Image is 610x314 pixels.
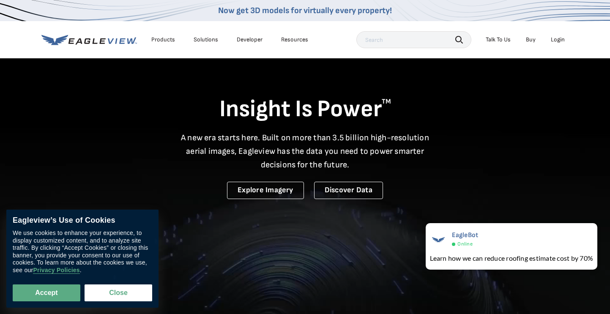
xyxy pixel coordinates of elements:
div: Login [551,36,565,44]
div: Products [151,36,175,44]
h1: Insight Is Power [41,95,569,124]
a: Discover Data [314,182,383,199]
div: Resources [281,36,308,44]
div: We use cookies to enhance your experience, to display customized content, and to analyze site tra... [13,229,152,274]
button: Close [85,284,152,301]
span: Online [457,241,472,247]
a: Now get 3D models for virtually every property! [218,5,392,16]
div: Eagleview’s Use of Cookies [13,216,152,225]
a: Developer [237,36,263,44]
div: Solutions [194,36,218,44]
button: Accept [13,284,80,301]
span: EagleBot [452,231,479,239]
sup: TM [382,98,391,106]
input: Search [356,31,471,48]
a: Privacy Policies [33,267,79,274]
div: Talk To Us [486,36,511,44]
p: A new era starts here. Built on more than 3.5 billion high-resolution aerial images, Eagleview ha... [176,131,435,172]
img: EagleBot [430,231,447,248]
a: Buy [526,36,536,44]
div: Learn how we can reduce roofing estimate cost by 70% [430,253,593,263]
a: Explore Imagery [227,182,304,199]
